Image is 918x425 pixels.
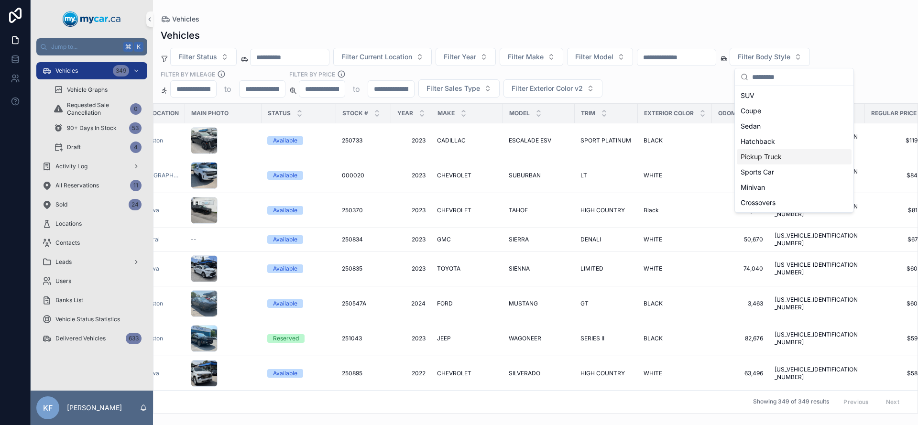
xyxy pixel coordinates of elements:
[437,172,471,179] span: CHEVROLET
[644,207,659,214] span: Black
[644,335,706,342] a: BLACK
[509,335,541,342] span: WAGONEER
[775,296,859,311] span: [US_VEHICLE_IDENTIFICATION_NUMBER]
[718,172,763,179] a: 41,500
[113,65,129,76] div: 349
[273,206,297,215] div: Available
[509,172,569,179] a: SUBURBAN
[342,335,385,342] a: 251043
[55,201,67,208] span: Sold
[444,52,476,62] span: Filter Year
[267,206,330,215] a: Available
[418,79,500,98] button: Select Button
[130,103,142,115] div: 0
[644,236,662,243] span: WHITE
[397,236,426,243] a: 2023
[43,402,53,414] span: KF
[55,335,106,342] span: Delivered Vehicles
[509,109,530,117] span: Model
[775,331,859,346] a: [US_VEHICLE_IDENTIFICATION_NUMBER]
[55,239,80,247] span: Contacts
[342,370,362,377] span: 250895
[644,335,663,342] span: BLACK
[718,300,763,307] a: 3,463
[644,236,706,243] a: WHITE
[718,137,763,144] span: 26,838
[267,299,330,308] a: Available
[644,370,662,377] span: WHITE
[397,137,426,144] a: 2023
[397,335,426,342] a: 2023
[341,52,412,62] span: Filter Current Location
[342,335,362,342] span: 251043
[191,109,229,117] span: Main Photo
[436,48,496,66] button: Select Button
[737,149,852,164] div: Pickup Truck
[737,134,852,149] div: Hatchback
[342,370,385,377] a: 250895
[644,265,662,272] span: WHITE
[737,103,852,119] div: Coupe
[737,119,852,134] div: Sedan
[437,265,497,272] a: TOYOTA
[267,136,330,145] a: Available
[273,171,297,180] div: Available
[342,236,363,243] span: 250834
[580,265,632,272] a: LIMITED
[48,139,147,156] a: Draft4
[580,236,601,243] span: DENALI
[644,137,663,144] span: BLACK
[55,258,72,266] span: Leads
[580,236,632,243] a: DENALI
[172,14,199,24] span: Vehicles
[36,215,147,232] a: Locations
[644,300,663,307] span: BLACK
[273,136,297,145] div: Available
[735,86,853,212] div: Suggestions
[730,48,810,66] button: Select Button
[437,370,497,377] a: CHEVROLET
[397,300,426,307] span: 2024
[509,137,569,144] a: ESCALADE ESV
[775,261,859,276] span: [US_VEHICLE_IDENTIFICATION_NUMBER]
[737,88,852,103] div: SUV
[55,67,78,75] span: Vehicles
[48,100,147,118] a: Requested Sale Cancellation0
[36,272,147,290] a: Users
[67,124,117,132] span: 90+ Days In Stock
[342,172,364,179] span: 000020
[753,398,829,406] span: Showing 349 of 349 results
[509,370,569,377] a: SILVERADO
[397,109,413,117] span: Year
[36,38,147,55] button: Jump to...K
[333,48,432,66] button: Select Button
[437,335,451,342] span: JEEP
[437,172,497,179] a: CHEVROLET
[437,137,466,144] span: CADILLAC
[48,120,147,137] a: 90+ Days In Stock53
[644,172,662,179] span: WHITE
[36,292,147,309] a: Banks List
[437,300,497,307] a: FORD
[437,137,497,144] a: CADILLAC
[509,172,541,179] span: SUBURBAN
[67,403,122,413] p: [PERSON_NAME]
[273,264,297,273] div: Available
[718,109,751,117] span: Odometer
[397,265,426,272] span: 2023
[63,11,121,27] img: App logo
[718,370,763,377] a: 63,496
[509,236,569,243] a: SIERRA
[48,81,147,98] a: Vehicle Graphs
[342,265,362,272] span: 250835
[224,83,231,95] p: to
[129,199,142,210] div: 24
[512,84,583,93] span: Filter Exterior Color v2
[31,55,153,360] div: scrollable content
[509,137,551,144] span: ESCALADE ESV
[342,265,385,272] a: 250835
[509,265,530,272] span: SIENNA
